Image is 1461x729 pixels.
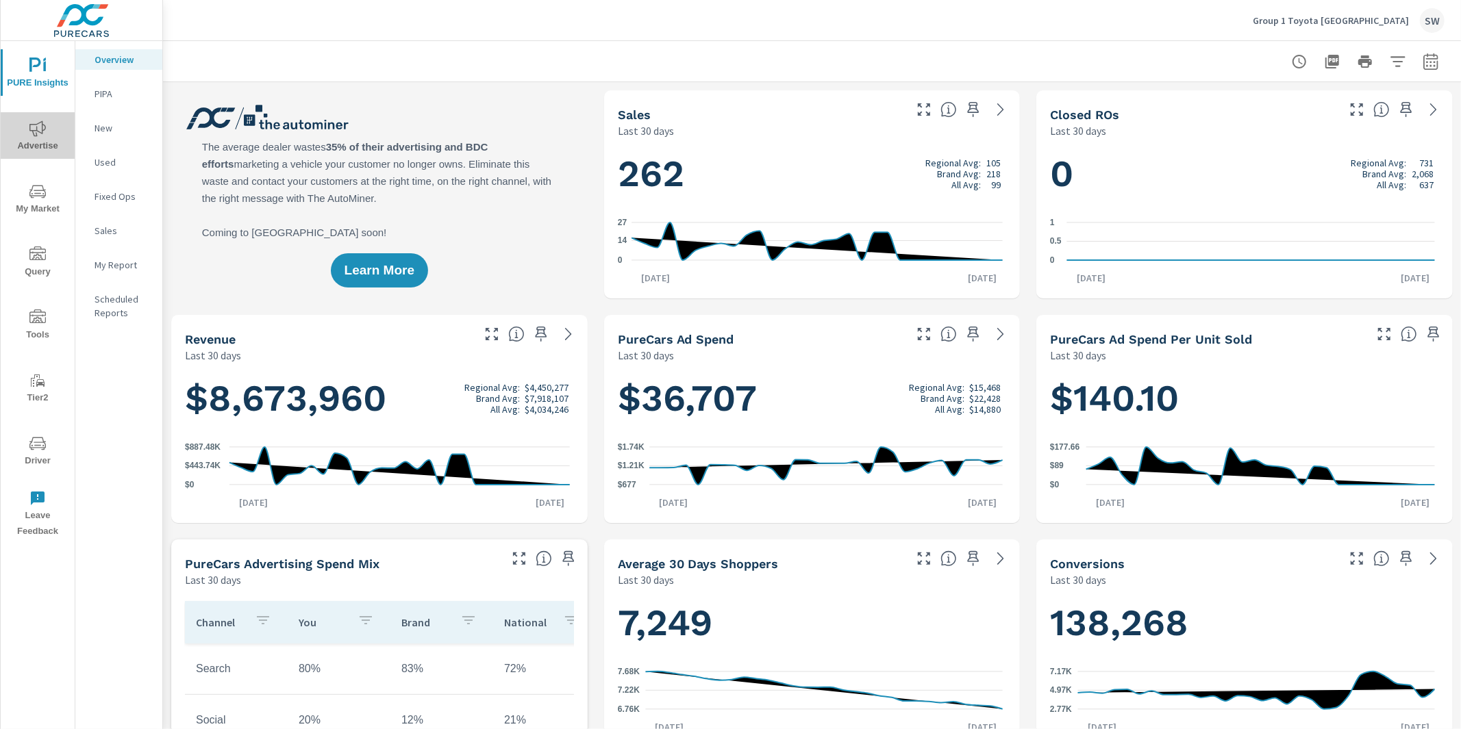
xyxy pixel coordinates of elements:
[962,99,984,120] span: Save this to your personalized report
[1050,686,1072,695] text: 4.97K
[401,615,449,629] p: Brand
[1050,123,1106,139] p: Last 30 days
[558,548,579,570] span: Save this to your personalized report
[1377,179,1407,190] p: All Avg:
[299,615,347,629] p: You
[185,480,195,489] text: $0
[951,179,981,190] p: All Avg:
[1050,667,1072,676] text: 7.17K
[1419,179,1434,190] p: 637
[1351,157,1407,168] p: Regional Avg:
[962,323,984,345] span: Save this to your personalized report
[525,404,569,415] p: $4,034,246
[1050,461,1064,470] text: $89
[986,168,1001,179] p: 218
[618,255,623,265] text: 0
[75,289,162,323] div: Scheduled Reports
[1050,375,1439,422] h1: $140.10
[969,382,1001,393] p: $15,468
[75,118,162,138] div: New
[1050,218,1055,227] text: 1
[75,152,162,172] div: Used
[632,271,679,285] p: [DATE]
[464,382,520,393] p: Regional Avg:
[1384,48,1412,75] button: Apply Filters
[5,435,71,469] span: Driver
[536,550,552,567] span: This table looks at how you compare to the amount of budget you spend per channel as opposed to y...
[1423,548,1445,570] a: See more details in report
[618,375,1007,422] h1: $36,707
[345,264,414,277] span: Learn More
[229,496,277,509] p: [DATE]
[618,704,640,714] text: 6.76K
[525,393,569,404] p: $7,918,107
[95,53,151,66] p: Overview
[5,120,71,154] span: Advertise
[1050,600,1439,646] h1: 138,268
[1373,550,1390,567] span: The number of dealer-specified goals completed by a visitor. [Source: This data is provided by th...
[288,652,390,686] td: 80%
[618,461,645,471] text: $1.21K
[196,615,244,629] p: Channel
[95,292,151,320] p: Scheduled Reports
[95,121,151,135] p: New
[1395,99,1417,120] span: Save this to your personalized report
[618,557,779,571] h5: Average 30 Days Shoppers
[1417,48,1445,75] button: Select Date Range
[1319,48,1346,75] button: "Export Report to PDF"
[1067,271,1115,285] p: [DATE]
[1395,548,1417,570] span: Save this to your personalized report
[1050,347,1106,363] p: Last 30 days
[525,382,569,393] p: $4,450,277
[1423,99,1445,120] a: See more details in report
[331,253,428,287] button: Learn More
[1419,157,1434,168] p: 731
[618,218,627,227] text: 27
[618,347,674,363] p: Last 30 days
[969,404,1001,415] p: $14,880
[185,375,574,422] h1: $8,673,960
[925,157,981,168] p: Regional Avg:
[185,461,221,471] text: $443.74K
[962,548,984,570] span: Save this to your personalized report
[530,323,552,345] span: Save this to your personalized report
[1420,8,1445,33] div: SW
[1346,99,1368,120] button: Make Fullscreen
[1253,14,1409,27] p: Group 1 Toyota [GEOGRAPHIC_DATA]
[5,309,71,343] span: Tools
[935,404,964,415] p: All Avg:
[618,236,627,246] text: 14
[504,615,552,629] p: National
[618,442,645,452] text: $1.74K
[1050,255,1055,265] text: 0
[937,168,981,179] p: Brand Avg:
[75,186,162,207] div: Fixed Ops
[618,480,636,489] text: $677
[185,572,241,588] p: Last 30 days
[558,323,579,345] a: See more details in report
[95,155,151,169] p: Used
[1373,101,1390,118] span: Number of Repair Orders Closed by the selected dealership group over the selected time range. [So...
[618,572,674,588] p: Last 30 days
[1351,48,1379,75] button: Print Report
[75,255,162,275] div: My Report
[990,548,1012,570] a: See more details in report
[390,652,493,686] td: 83%
[493,652,596,686] td: 72%
[1391,496,1439,509] p: [DATE]
[95,224,151,238] p: Sales
[618,123,674,139] p: Last 30 days
[185,442,221,452] text: $887.48K
[5,57,71,91] span: PURE Insights
[75,49,162,70] div: Overview
[958,271,1006,285] p: [DATE]
[1423,323,1445,345] span: Save this to your personalized report
[1346,548,1368,570] button: Make Fullscreen
[508,326,525,342] span: Total sales revenue over the selected date range. [Source: This data is sourced from the dealer’s...
[5,246,71,280] span: Query
[5,183,71,217] span: My Market
[1,41,75,545] div: nav menu
[1373,323,1395,345] button: Make Fullscreen
[95,87,151,101] p: PIPA
[649,496,697,509] p: [DATE]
